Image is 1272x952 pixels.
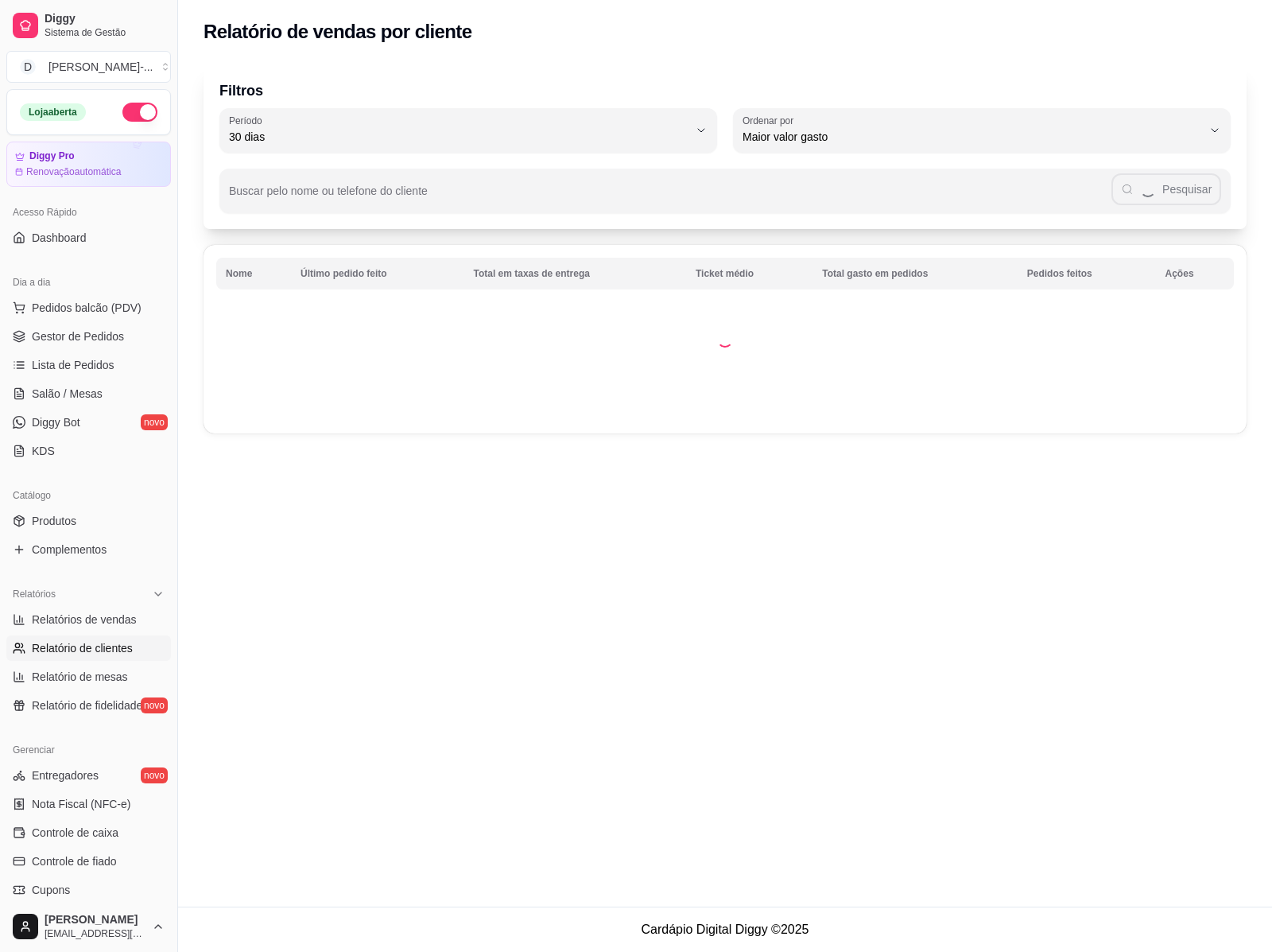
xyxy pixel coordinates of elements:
span: Maior valor gasto [743,129,1202,145]
span: Controle de caixa [32,825,118,841]
div: Gerenciar [6,737,171,763]
span: Dashboard [32,230,87,246]
a: Produtos [6,508,171,534]
div: Acesso Rápido [6,200,171,225]
label: Período [229,114,267,127]
a: Complementos [6,537,171,562]
span: Entregadores [32,767,99,783]
a: DiggySistema de Gestão [6,6,171,45]
a: Relatório de mesas [6,664,171,690]
a: Controle de fiado [6,849,171,874]
span: [PERSON_NAME] [45,913,145,927]
a: Entregadoresnovo [6,763,171,788]
div: [PERSON_NAME]- ... [48,59,153,75]
div: Loja aberta [20,103,86,121]
label: Ordenar por [743,114,799,127]
button: Ordenar porMaior valor gasto [733,108,1231,153]
a: Relatórios de vendas [6,607,171,632]
button: Pedidos balcão (PDV) [6,295,171,321]
span: D [20,59,36,75]
span: Lista de Pedidos [32,357,114,373]
a: Dashboard [6,225,171,251]
span: Relatório de clientes [32,640,133,656]
a: Salão / Mesas [6,381,171,406]
span: Relatório de fidelidade [32,697,142,713]
button: Alterar Status [122,103,157,122]
span: Gestor de Pedidos [32,328,124,344]
a: Relatório de clientes [6,635,171,661]
a: Controle de caixa [6,820,171,845]
input: Buscar pelo nome ou telefone do cliente [229,189,1111,205]
span: Diggy Bot [32,414,80,430]
a: Lista de Pedidos [6,352,171,378]
p: Filtros [219,80,1231,102]
span: Relatórios de vendas [32,612,137,628]
span: 30 dias [229,129,688,145]
span: Produtos [32,513,76,529]
span: Cupons [32,882,70,898]
span: Nota Fiscal (NFC-e) [32,796,130,812]
span: Relatórios [13,588,56,600]
span: Complementos [32,542,107,558]
span: KDS [32,443,55,459]
a: KDS [6,438,171,464]
a: Cupons [6,877,171,903]
span: Diggy [45,12,165,26]
a: Nota Fiscal (NFC-e) [6,791,171,817]
article: Diggy Pro [29,150,75,162]
button: Select a team [6,51,171,83]
button: Período30 dias [219,108,717,153]
div: Dia a dia [6,270,171,295]
h2: Relatório de vendas por cliente [204,19,472,45]
article: Renovação automática [26,165,121,178]
a: Diggy Botnovo [6,410,171,435]
span: Pedidos balcão (PDV) [32,300,142,316]
span: Salão / Mesas [32,386,103,402]
a: Relatório de fidelidadenovo [6,693,171,718]
span: Relatório de mesas [32,669,128,685]
div: Catálogo [6,483,171,508]
button: [PERSON_NAME][EMAIL_ADDRESS][DOMAIN_NAME] [6,907,171,946]
span: Sistema de Gestão [45,26,165,39]
a: Gestor de Pedidos [6,324,171,349]
span: [EMAIL_ADDRESS][DOMAIN_NAME] [45,927,145,940]
a: Diggy ProRenovaçãoautomática [6,142,171,187]
span: Controle de fiado [32,853,117,869]
footer: Cardápio Digital Diggy © 2025 [178,907,1272,952]
div: Loading [717,332,733,348]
